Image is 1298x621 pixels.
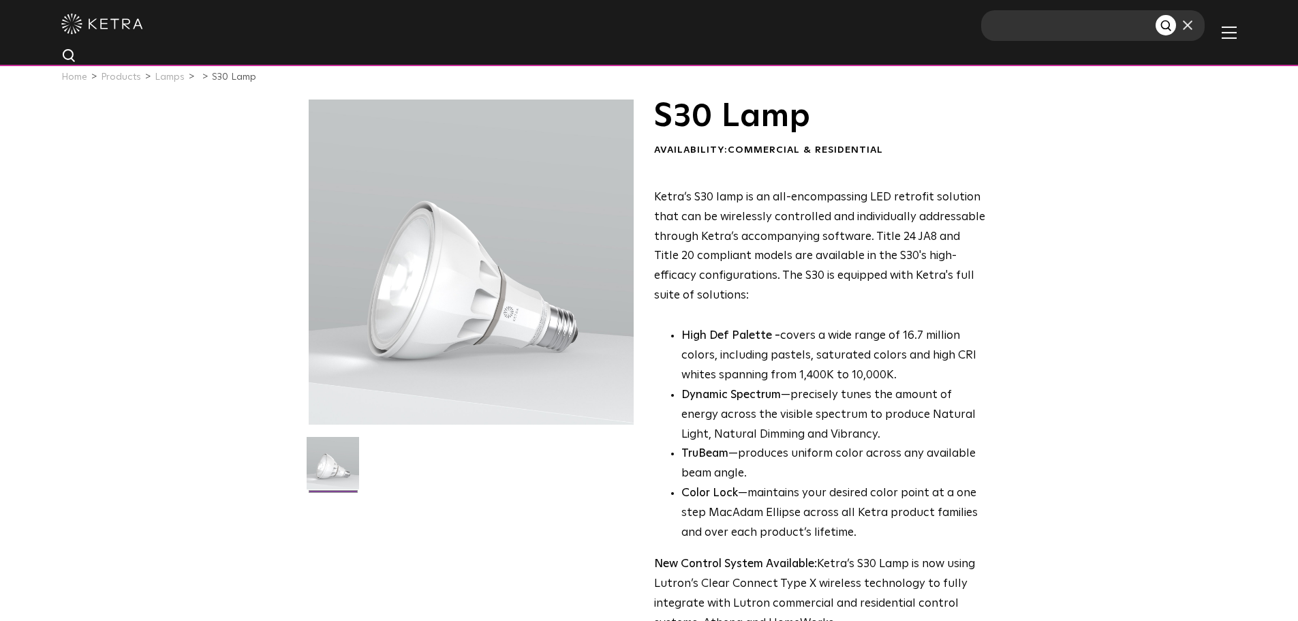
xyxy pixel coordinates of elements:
[681,444,986,484] li: —produces uniform color across any available beam angle.
[61,14,143,34] img: ketra-logo-2019-white
[61,72,87,82] a: Home
[728,145,883,155] span: Commercial & Residential
[654,192,985,301] span: Ketra’s S30 lamp is an all-encompassing LED retrofit solution that can be wirelessly controlled a...
[101,72,141,82] a: Products
[155,72,185,82] a: Lamps
[1183,20,1192,30] img: close search form
[307,437,359,500] img: S30-Lamp-Edison-2021-Web-Square
[681,448,728,459] strong: TruBeam
[681,327,986,386] p: covers a wide range of 16.7 million colors, including pastels, saturated colors and high CRI whit...
[654,144,986,157] div: Availability:
[681,386,986,445] li: —precisely tunes the amount of energy across the visible spectrum to produce Natural Light, Natur...
[681,330,780,342] strong: High Def Palette -
[1222,26,1237,39] img: Hamburger%20Nav.svg
[681,487,738,499] strong: Color Lock
[1160,19,1174,33] img: search button
[212,72,256,82] a: S30 Lamp
[654,100,986,134] h1: S30 Lamp
[61,48,78,65] img: search icon
[1156,15,1176,35] button: Search
[654,558,817,570] strong: New Control System Available:
[681,389,781,401] strong: Dynamic Spectrum
[681,484,986,543] li: —maintains your desired color point at a one step MacAdam Ellipse across all Ketra product famili...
